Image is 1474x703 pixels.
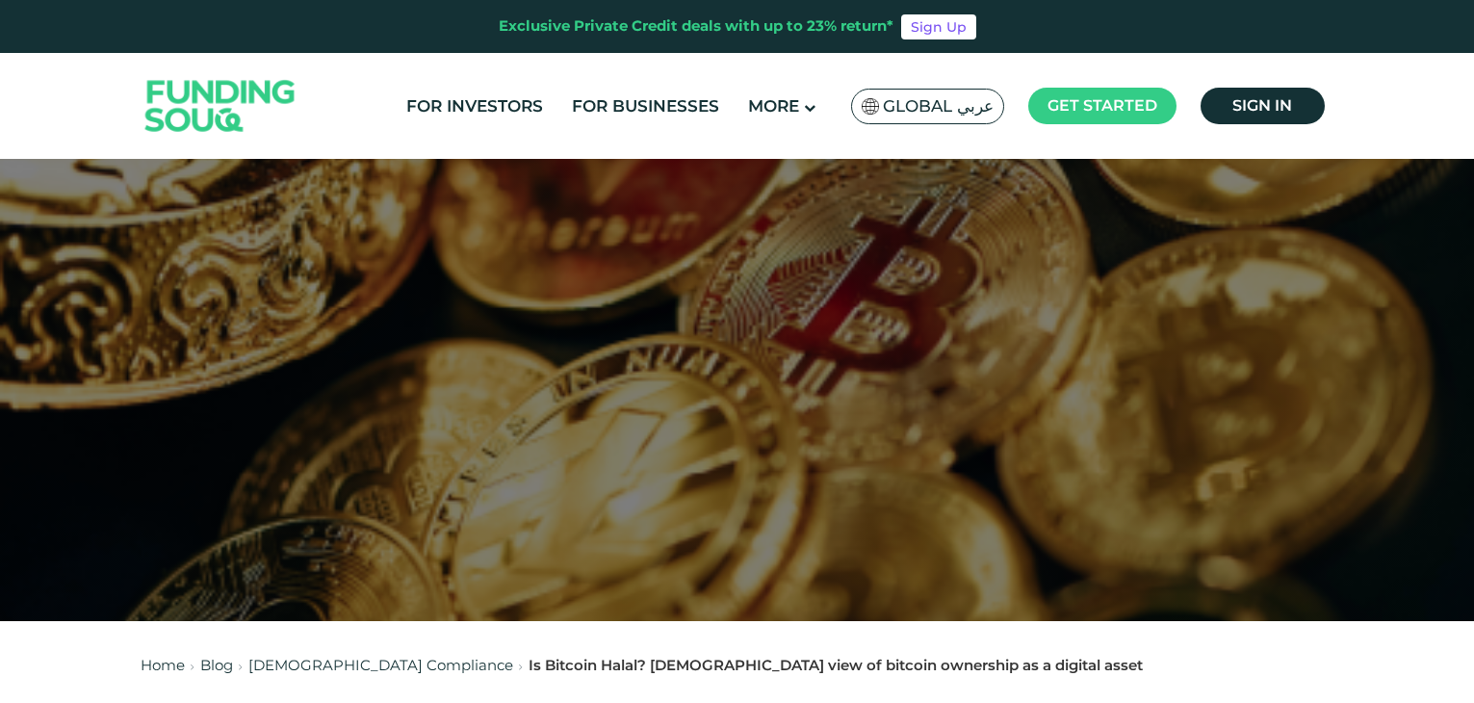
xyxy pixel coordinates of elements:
[883,95,994,117] span: Global عربي
[200,656,233,674] a: Blog
[1047,96,1157,115] span: Get started
[126,58,315,155] img: Logo
[862,98,879,115] img: SA Flag
[1232,96,1292,115] span: Sign in
[748,96,799,116] span: More
[901,14,976,39] a: Sign Up
[499,15,893,38] div: Exclusive Private Credit deals with up to 23% return*
[141,656,185,674] a: Home
[567,91,724,122] a: For Businesses
[529,655,1143,677] div: Is Bitcoin Halal? [DEMOGRAPHIC_DATA] view of bitcoin ownership as a digital asset
[248,656,513,674] a: [DEMOGRAPHIC_DATA] Compliance
[1201,88,1325,124] a: Sign in
[401,91,548,122] a: For Investors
